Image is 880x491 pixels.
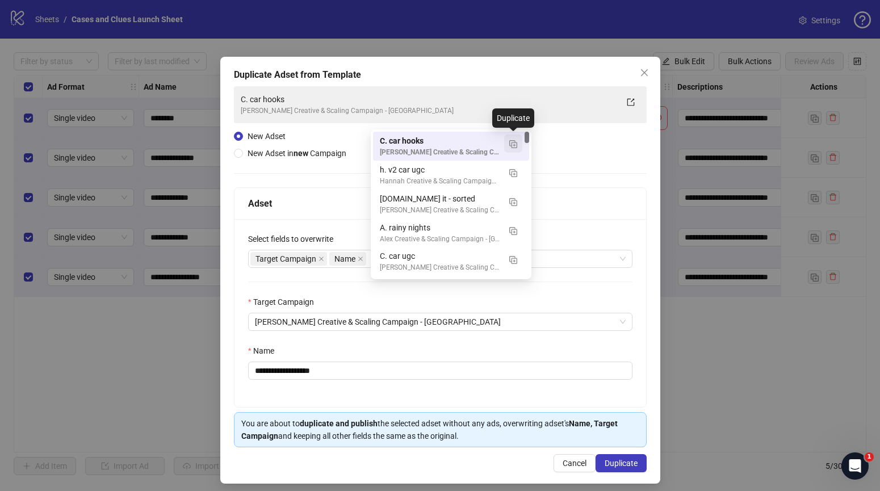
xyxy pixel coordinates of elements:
[248,345,282,357] label: Name
[380,135,500,147] div: C. car hooks
[504,135,522,153] button: Duplicate
[248,362,632,380] input: Name
[380,234,500,245] div: Alex Creative & Scaling Campaign - [GEOGRAPHIC_DATA]
[504,163,522,182] button: Duplicate
[509,256,517,264] img: Duplicate
[563,459,586,468] span: Cancel
[373,247,529,276] div: C. car ugc
[373,219,529,247] div: A. rainy nights
[373,276,529,305] div: h. car ugc
[509,140,517,148] img: Duplicate
[358,256,363,262] span: close
[509,227,517,235] img: Duplicate
[865,452,874,461] span: 1
[380,221,500,234] div: A. rainy nights
[605,459,638,468] span: Duplicate
[241,417,639,442] div: You are about to the selected adset without any ads, overwriting adset's and keeping all other fi...
[373,132,529,161] div: C. car hooks
[241,106,617,116] div: [PERSON_NAME] Creative & Scaling Campaign - [GEOGRAPHIC_DATA]
[294,149,308,158] strong: new
[250,252,327,266] span: Target Campaign
[380,205,500,216] div: [PERSON_NAME] Creative & Scaling Campaign - [GEOGRAPHIC_DATA]
[504,221,522,240] button: Duplicate
[380,192,500,205] div: [DOMAIN_NAME] it - sorted
[504,192,522,211] button: Duplicate
[504,250,522,268] button: Duplicate
[554,454,596,472] button: Cancel
[241,419,618,440] strong: Name, Target Campaign
[234,68,647,82] div: Duplicate Adset from Template
[841,452,869,480] iframe: Intercom live chat
[380,176,500,187] div: Hannah Creative & Scaling Campaign - [GEOGRAPHIC_DATA]
[380,262,500,273] div: [PERSON_NAME] Creative & Scaling Campaign - [GEOGRAPHIC_DATA]
[373,161,529,190] div: h. v2 car ugc
[248,233,341,245] label: Select fields to overwrite
[492,108,534,128] div: Duplicate
[635,64,653,82] button: Close
[241,93,617,106] div: C. car hooks
[248,296,321,308] label: Target Campaign
[300,419,378,428] strong: duplicate and publish
[627,98,635,106] span: export
[640,68,649,77] span: close
[329,252,366,266] span: Name
[248,149,346,158] span: New Adset in Campaign
[248,196,632,211] div: Adset
[255,313,626,330] span: Alice Creative & Scaling Campaign - UK
[248,132,286,141] span: New Adset
[596,454,647,472] button: Duplicate
[509,198,517,206] img: Duplicate
[255,253,316,265] span: Target Campaign
[509,169,517,177] img: Duplicate
[373,190,529,219] div: C.post it - sorted
[380,163,500,176] div: h. v2 car ugc
[319,256,324,262] span: close
[334,253,355,265] span: Name
[380,147,500,158] div: [PERSON_NAME] Creative & Scaling Campaign - [GEOGRAPHIC_DATA]
[380,250,500,262] div: C. car ugc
